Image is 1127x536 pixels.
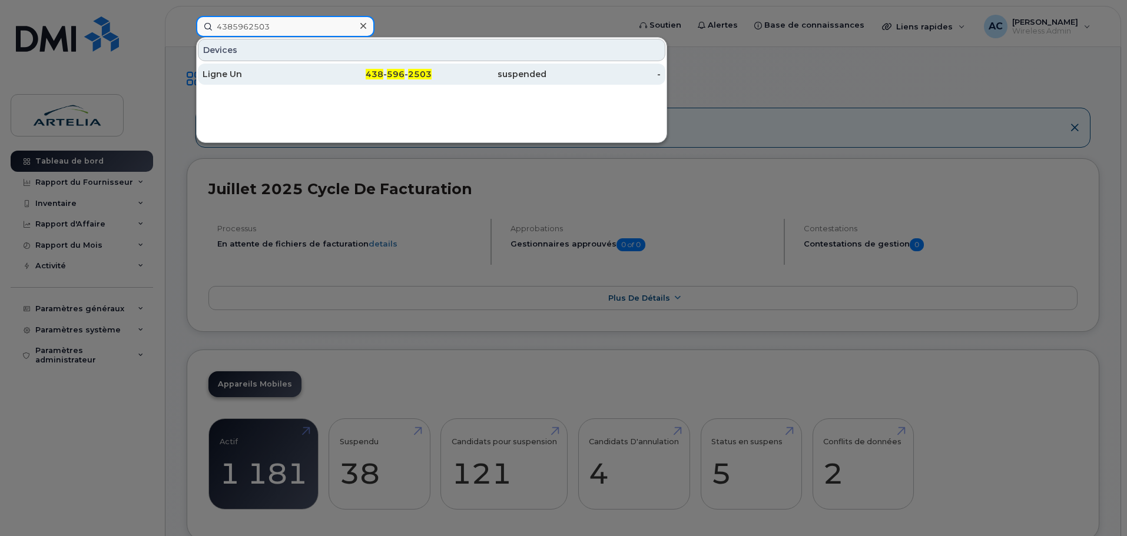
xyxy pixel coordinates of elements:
span: 596 [387,69,405,79]
div: Devices [198,39,665,61]
div: - [546,68,661,80]
div: - - [317,68,432,80]
div: Ligne Un [203,68,317,80]
a: Ligne Un438-596-2503suspended- [198,64,665,85]
span: 2503 [408,69,432,79]
div: suspended [432,68,546,80]
span: 438 [366,69,383,79]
